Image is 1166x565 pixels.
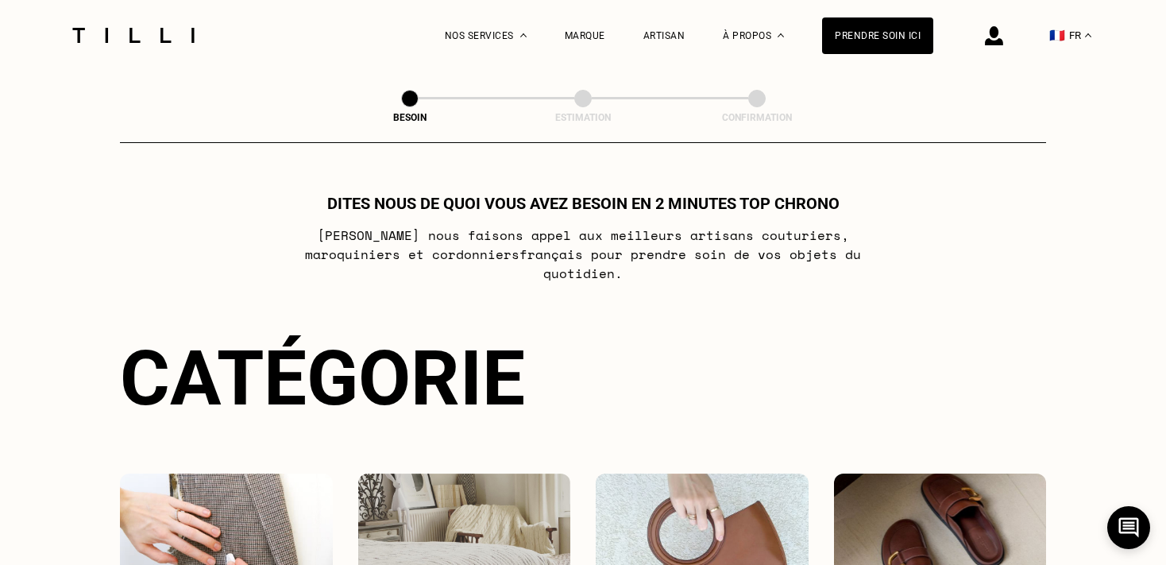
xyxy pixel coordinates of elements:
a: Artisan [643,30,685,41]
img: menu déroulant [1085,33,1091,37]
img: Logo du service de couturière Tilli [67,28,200,43]
img: Menu déroulant à propos [778,33,784,37]
span: 🇫🇷 [1049,28,1065,43]
div: Besoin [330,112,489,123]
div: Estimation [504,112,662,123]
a: Prendre soin ici [822,17,933,54]
img: icône connexion [985,26,1003,45]
div: Confirmation [678,112,836,123]
img: Menu déroulant [520,33,527,37]
div: Catégorie [120,334,1046,423]
h1: Dites nous de quoi vous avez besoin en 2 minutes top chrono [327,194,840,213]
a: Marque [565,30,605,41]
p: [PERSON_NAME] nous faisons appel aux meilleurs artisans couturiers , maroquiniers et cordonniers ... [268,226,898,283]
